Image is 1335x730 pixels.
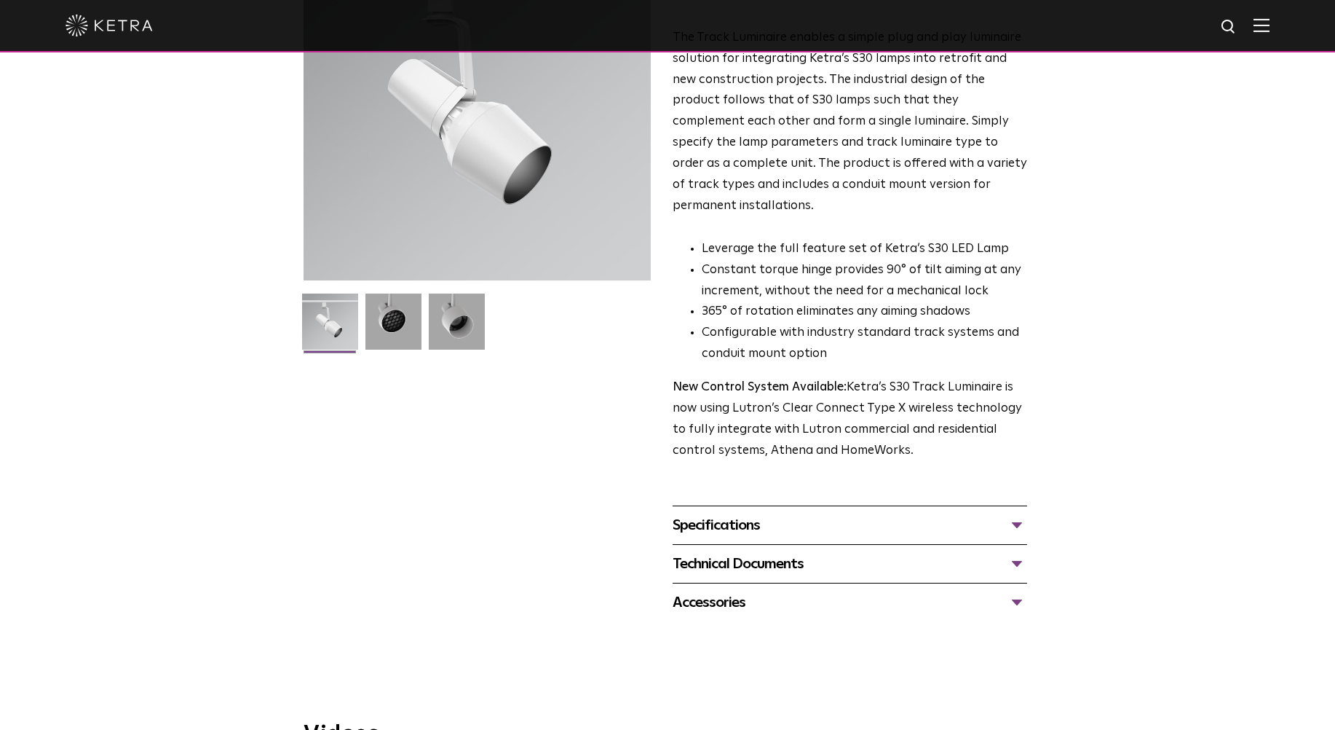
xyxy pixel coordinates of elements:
div: Accessories [673,591,1027,614]
strong: New Control System Available: [673,381,847,393]
li: 365° of rotation eliminates any aiming shadows [702,302,1027,323]
div: Specifications [673,514,1027,537]
img: 3b1b0dc7630e9da69e6b [365,294,421,361]
p: Ketra’s S30 Track Luminaire is now using Lutron’s Clear Connect Type X wireless technology to ful... [673,377,1027,462]
li: Constant torque hinge provides 90° of tilt aiming at any increment, without the need for a mechan... [702,260,1027,302]
img: search icon [1220,18,1238,36]
img: 9e3d97bd0cf938513d6e [429,294,485,361]
img: ketra-logo-2019-white [66,15,153,36]
div: Technical Documents [673,552,1027,576]
img: S30-Track-Luminaire-2021-Web-Square [302,294,358,361]
span: The Track Luminaire enables a simple plug and play luminaire solution for integrating Ketra’s S30... [673,31,1027,212]
img: Hamburger%20Nav.svg [1253,18,1269,32]
li: Configurable with industry standard track systems and conduit mount option [702,323,1027,365]
li: Leverage the full feature set of Ketra’s S30 LED Lamp [702,239,1027,260]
